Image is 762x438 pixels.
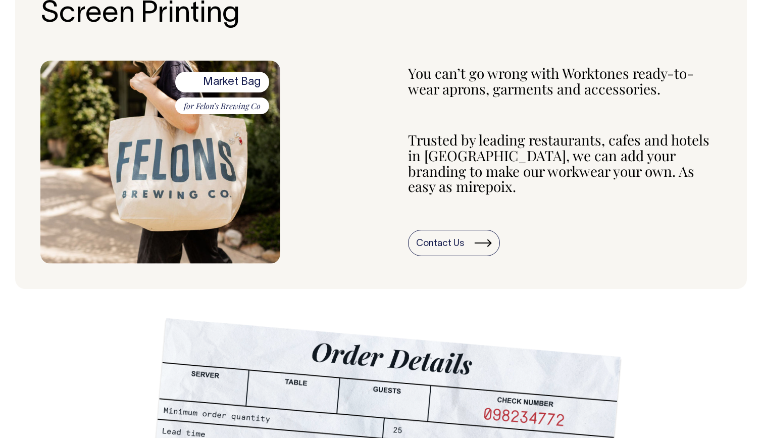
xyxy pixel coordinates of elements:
a: Contact Us [408,230,500,256]
span: for Felon’s Brewing Co [175,98,269,115]
p: You can’t go wrong with Worktones ready-to-wear aprons, garments and accessories. [408,66,722,97]
span: Market Bag [175,72,269,92]
img: Bespoke [40,61,280,264]
p: Trusted by leading restaurants, cafes and hotels in [GEOGRAPHIC_DATA], we can add your branding t... [408,132,722,194]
